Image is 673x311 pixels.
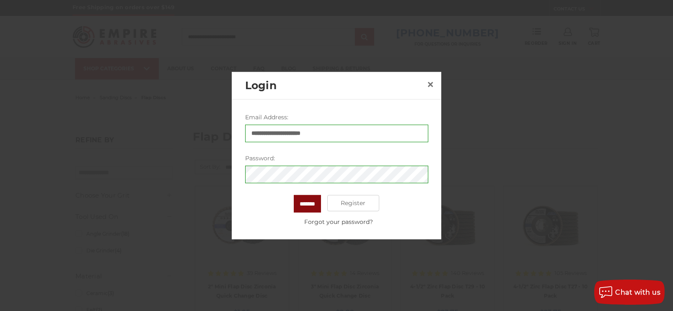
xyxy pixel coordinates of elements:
[615,288,660,296] span: Chat with us
[245,77,424,93] h2: Login
[594,280,665,305] button: Chat with us
[245,154,428,162] label: Password:
[424,78,437,91] a: Close
[245,113,428,121] label: Email Address:
[327,195,380,211] a: Register
[427,76,434,93] span: ×
[249,217,428,226] a: Forgot your password?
